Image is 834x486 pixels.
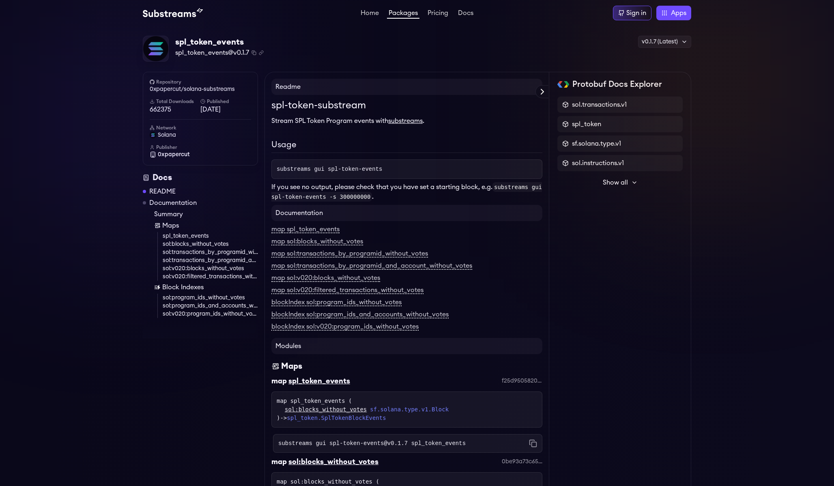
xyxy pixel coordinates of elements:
[370,405,449,414] a: sf.solana.type.v1.Block
[388,118,423,124] a: substreams
[150,131,251,139] a: solana
[150,151,251,159] a: 0xpapercut
[572,79,662,90] h2: Protobuf Docs Explorer
[359,10,380,18] a: Home
[163,302,258,310] a: sol:program_ids_and_accounts_without_votes
[572,119,601,129] span: spl_token
[271,361,279,372] img: Maps icon
[626,8,646,18] div: Sign in
[278,439,466,447] code: substreams gui spl-token-events@v0.1.7 spl_token_events
[271,323,419,331] a: blockIndex sol:v020:program_ids_without_votes
[271,375,287,387] div: map
[150,80,155,84] img: github
[149,187,176,196] a: README
[163,248,258,256] a: sol:transactions_by_programid_without_votes
[572,158,624,168] span: sol.instructions.v1
[502,458,542,466] div: 0be93a73c65aa8ec2de4b1a47209edeea493ff29
[163,310,258,318] a: sol:v020:program_ids_without_votes
[271,299,402,306] a: blockIndex sol:program_ids_without_votes
[281,361,302,372] div: Maps
[572,139,621,148] span: sf.solana.type.v1
[271,182,542,202] p: If you see no output, please check that you have set a starting block, e.g. .
[603,178,628,187] span: Show all
[150,98,200,105] h6: Total Downloads
[149,198,197,208] a: Documentation
[502,377,542,385] div: f25d9505820af10c0bf664658f31210e5d1501e6
[271,250,428,258] a: map sol:transactions_by_programid_without_votes
[638,36,691,48] div: v0.1.7 (Latest)
[288,375,350,387] div: spl_token_events
[277,397,537,422] div: map spl_token_events ( )
[557,174,683,191] button: Show all
[271,275,380,282] a: map sol:v020:blocks_without_votes
[572,100,627,110] span: sol.transactions.v1
[613,6,651,20] a: Sign in
[288,456,378,467] div: sol:blocks_without_votes
[426,10,450,18] a: Pricing
[143,36,168,61] img: Package Logo
[671,8,686,18] span: Apps
[285,405,367,414] a: sol:blocks_without_votes
[200,98,251,105] h6: Published
[163,256,258,265] a: sol:transactions_by_programid_and_account_without_votes
[271,139,542,153] h2: Usage
[200,105,251,114] span: [DATE]
[280,415,386,421] span: ->
[277,166,382,172] span: substreams gui spl-token-events
[163,265,258,273] a: sol:v020:blocks_without_votes
[287,415,386,421] a: spl_token.SplTokenBlockEvents
[154,284,161,290] img: Block Index icon
[154,209,258,219] a: Summary
[163,273,258,281] a: sol:v020:filtered_transactions_without_votes
[154,282,258,292] a: Block Indexes
[154,221,258,230] a: Maps
[158,151,190,159] span: 0xpapercut
[175,37,264,48] div: spl_token_events
[150,105,200,114] span: 662375
[143,172,258,183] div: Docs
[271,98,542,113] h1: spl-token-substream
[271,238,363,245] a: map sol:blocks_without_votes
[271,205,542,221] h4: Documentation
[456,10,475,18] a: Docs
[163,294,258,302] a: sol:program_ids_without_votes
[271,338,542,354] h4: Modules
[175,48,249,58] span: spl_token_events@v0.1.7
[271,116,542,126] p: Stream SPL Token Program events with .
[163,240,258,248] a: sol:blocks_without_votes
[557,81,569,88] img: Protobuf
[271,182,542,202] code: substreams gui spl-token-events -s 300000000
[143,8,203,18] img: Substream's logo
[529,439,537,447] button: Copy command to clipboard
[150,144,251,151] h6: Publisher
[259,50,264,55] button: Copy .spkg link to clipboard
[387,10,419,19] a: Packages
[158,131,176,139] span: solana
[271,262,472,270] a: map sol:transactions_by_programid_and_account_without_votes
[154,222,161,229] img: Map icon
[271,311,449,318] a: blockIndex sol:program_ids_and_accounts_without_votes
[150,85,251,93] a: 0xpapercut/solana-substreams
[163,232,258,240] a: spl_token_events
[271,456,287,467] div: map
[271,226,340,233] a: map spl_token_events
[150,132,156,138] img: solana
[251,50,256,55] button: Copy package name and version
[150,79,251,85] h6: Repository
[271,287,423,294] a: map sol:v020:filtered_transactions_without_votes
[150,125,251,131] h6: Network
[271,79,542,95] h4: Readme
